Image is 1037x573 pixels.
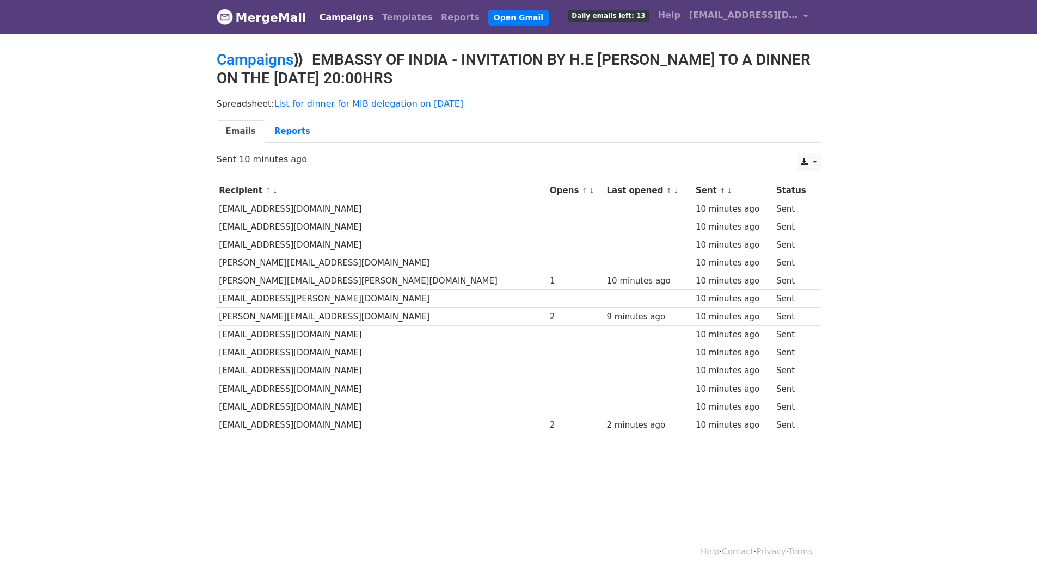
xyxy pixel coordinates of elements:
a: Open Gmail [488,10,549,26]
a: Help [701,547,719,557]
td: Sent [774,236,814,254]
td: Sent [774,254,814,272]
th: Recipient [217,182,548,200]
span: [EMAIL_ADDRESS][DOMAIN_NAME] [689,9,798,22]
td: Sent [774,272,814,290]
img: MergeMail logo [217,9,233,25]
div: 10 minutes ago [696,365,771,377]
td: [EMAIL_ADDRESS][DOMAIN_NAME] [217,362,548,380]
div: 10 minutes ago [696,383,771,396]
td: [EMAIL_ADDRESS][PERSON_NAME][DOMAIN_NAME] [217,290,548,308]
th: Opens [547,182,604,200]
td: [EMAIL_ADDRESS][DOMAIN_NAME] [217,380,548,398]
a: ↑ [582,187,588,195]
a: Contact [722,547,753,557]
a: ↑ [720,187,726,195]
td: Sent [774,398,814,416]
td: Sent [774,326,814,344]
a: MergeMail [217,6,306,29]
th: Last opened [604,182,693,200]
a: Privacy [756,547,786,557]
td: [EMAIL_ADDRESS][DOMAIN_NAME] [217,398,548,416]
a: ↓ [727,187,733,195]
td: Sent [774,308,814,326]
div: 10 minutes ago [607,275,691,287]
a: Reports [265,120,320,143]
div: 2 minutes ago [607,419,691,432]
a: Campaigns [315,7,378,28]
div: 10 minutes ago [696,329,771,341]
a: Help [654,4,685,26]
div: 10 minutes ago [696,347,771,359]
div: 10 minutes ago [696,275,771,287]
td: [EMAIL_ADDRESS][DOMAIN_NAME] [217,200,548,218]
div: 10 minutes ago [696,293,771,305]
p: Sent 10 minutes ago [217,153,821,165]
a: ↑ [666,187,672,195]
td: [PERSON_NAME][EMAIL_ADDRESS][PERSON_NAME][DOMAIN_NAME] [217,272,548,290]
a: Terms [788,547,812,557]
td: [EMAIL_ADDRESS][DOMAIN_NAME] [217,344,548,362]
td: Sent [774,200,814,218]
div: 2 [550,311,602,323]
div: 10 minutes ago [696,401,771,414]
td: [PERSON_NAME][EMAIL_ADDRESS][DOMAIN_NAME] [217,308,548,326]
div: 10 minutes ago [696,311,771,323]
div: 10 minutes ago [696,239,771,251]
div: 10 minutes ago [696,203,771,215]
a: Templates [378,7,437,28]
td: [EMAIL_ADDRESS][DOMAIN_NAME] [217,416,548,434]
th: Status [774,182,814,200]
td: Sent [774,380,814,398]
a: Emails [217,120,265,143]
div: 1 [550,275,602,287]
a: [EMAIL_ADDRESS][DOMAIN_NAME] [685,4,812,30]
div: 2 [550,419,602,432]
td: [EMAIL_ADDRESS][DOMAIN_NAME] [217,218,548,236]
a: Reports [437,7,484,28]
td: Sent [774,362,814,380]
p: Spreadsheet: [217,98,821,109]
td: Sent [774,344,814,362]
td: Sent [774,416,814,434]
div: 10 minutes ago [696,221,771,233]
div: 10 minutes ago [696,419,771,432]
a: Campaigns [217,51,293,69]
td: Sent [774,290,814,308]
a: ↓ [673,187,679,195]
th: Sent [693,182,774,200]
td: Sent [774,218,814,236]
div: 10 minutes ago [696,257,771,269]
div: 9 minutes ago [607,311,691,323]
a: ↓ [588,187,594,195]
a: ↓ [272,187,278,195]
td: [PERSON_NAME][EMAIL_ADDRESS][DOMAIN_NAME] [217,254,548,272]
td: [EMAIL_ADDRESS][DOMAIN_NAME] [217,236,548,254]
a: ↑ [265,187,271,195]
a: Daily emails left: 13 [563,4,653,26]
a: List for dinner for MIB delegation on [DATE] [274,98,463,109]
h2: ⟫ EMBASSY OF INDIA - INVITATION BY H.E [PERSON_NAME] TO A DINNER ON THE [DATE] 20:00HRS [217,51,821,87]
span: Daily emails left: 13 [568,10,649,22]
td: [EMAIL_ADDRESS][DOMAIN_NAME] [217,326,548,344]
